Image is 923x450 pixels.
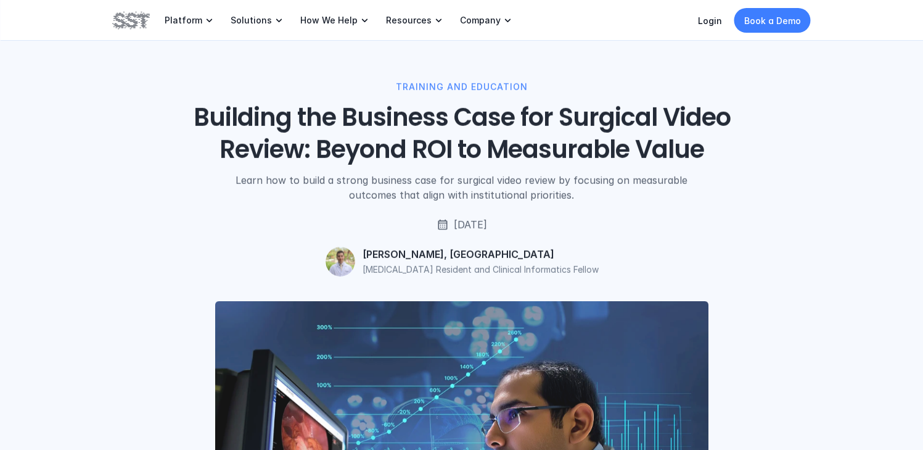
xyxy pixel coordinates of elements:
p: Platform [165,15,202,26]
h1: Building the Business Case for Surgical Video Review: Beyond ROI to Measurable Value [183,101,741,165]
p: Solutions [231,15,272,26]
p: Resources [386,15,432,26]
a: Book a Demo [734,8,811,33]
p: Learn how to build a strong business case for surgical video review by focusing on measurable out... [217,173,705,202]
p: [DATE] [454,217,487,232]
a: Login [698,15,722,26]
p: TRAINING AND EDUCATION [396,80,528,94]
p: [PERSON_NAME], [GEOGRAPHIC_DATA] [362,248,554,260]
p: Book a Demo [744,14,801,27]
p: Company [460,15,501,26]
img: Joshua Villarreal, MD headshot [325,247,355,277]
p: How We Help [300,15,358,26]
p: [MEDICAL_DATA] Resident and Clinical Informatics Fellow [362,263,598,276]
img: SST logo [113,10,150,31]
